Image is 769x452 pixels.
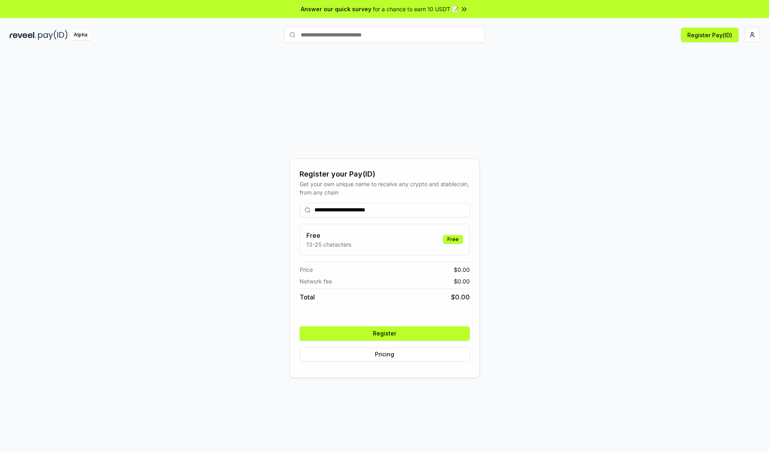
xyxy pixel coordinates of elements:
[306,240,351,249] p: 13-25 characters
[454,277,470,285] span: $ 0.00
[306,231,351,240] h3: Free
[681,28,739,42] button: Register Pay(ID)
[300,265,313,274] span: Price
[300,277,332,285] span: Network fee
[10,30,36,40] img: reveel_dark
[451,292,470,302] span: $ 0.00
[69,30,92,40] div: Alpha
[443,235,463,244] div: Free
[300,347,470,362] button: Pricing
[300,292,315,302] span: Total
[300,180,470,197] div: Get your own unique name to receive any crypto and stablecoin, from any chain
[301,5,371,13] span: Answer our quick survey
[300,169,470,180] div: Register your Pay(ID)
[373,5,459,13] span: for a chance to earn 10 USDT 📝
[38,30,68,40] img: pay_id
[300,326,470,341] button: Register
[454,265,470,274] span: $ 0.00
